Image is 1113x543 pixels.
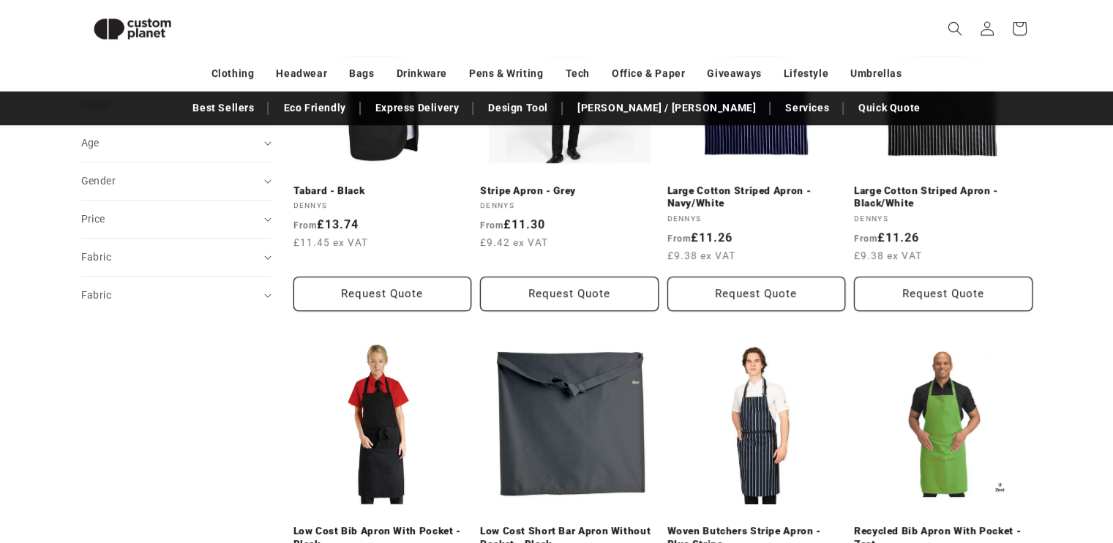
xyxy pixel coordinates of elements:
[81,6,184,52] img: Custom Planet
[480,277,659,311] button: Request Quote
[612,61,685,86] a: Office & Paper
[276,61,327,86] a: Headwear
[851,95,928,121] a: Quick Quote
[707,61,761,86] a: Giveaways
[869,385,1113,543] iframe: Chat Widget
[276,95,353,121] a: Eco Friendly
[469,61,543,86] a: Pens & Writing
[570,95,763,121] a: [PERSON_NAME] / [PERSON_NAME]
[349,61,374,86] a: Bags
[481,95,555,121] a: Design Tool
[81,239,271,276] summary: Fabric (0 selected)
[778,95,836,121] a: Services
[293,184,472,198] a: Tabard - Black
[784,61,828,86] a: Lifestyle
[81,201,271,238] summary: Price
[81,213,105,225] span: Price
[211,61,255,86] a: Clothing
[81,251,111,263] span: Fabric
[185,95,261,121] a: Best Sellers
[667,277,846,311] button: Request Quote
[81,162,271,200] summary: Gender (0 selected)
[850,61,902,86] a: Umbrellas
[81,289,111,301] span: Fabric
[667,184,846,210] a: Large Cotton Striped Apron - Navy/White
[854,184,1033,210] a: Large Cotton Striped Apron - Black/White
[81,124,271,162] summary: Age (0 selected)
[854,277,1033,311] button: Request Quote
[81,137,100,149] span: Age
[939,12,971,45] summary: Search
[81,277,271,314] summary: Fabric (0 selected)
[480,184,659,198] a: Stripe Apron - Grey
[397,61,447,86] a: Drinkware
[81,175,116,187] span: Gender
[368,95,467,121] a: Express Delivery
[565,61,589,86] a: Tech
[293,277,472,311] : Request Quote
